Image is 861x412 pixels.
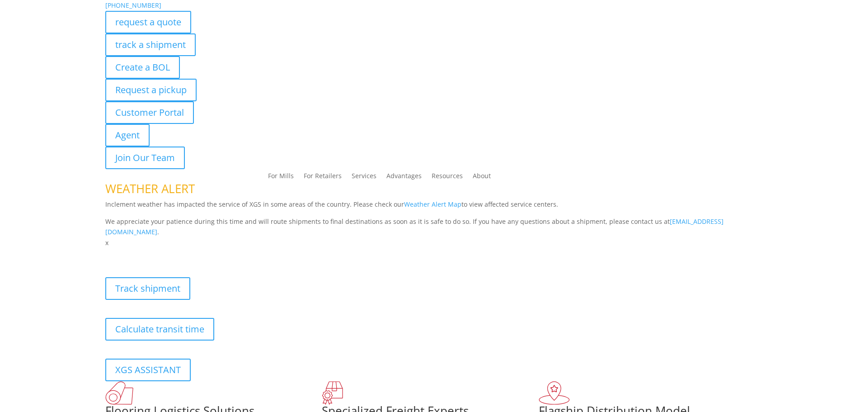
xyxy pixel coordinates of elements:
a: Join Our Team [105,147,185,169]
a: Weather Alert Map [404,200,461,208]
a: Track shipment [105,277,190,300]
p: We appreciate your patience during this time and will route shipments to final destinations as so... [105,216,756,238]
a: For Mills [268,173,294,183]
span: WEATHER ALERT [105,180,195,197]
img: xgs-icon-total-supply-chain-intelligence-red [105,381,133,405]
a: Agent [105,124,150,147]
img: xgs-icon-flagship-distribution-model-red [539,381,570,405]
a: Customer Portal [105,101,194,124]
a: Create a BOL [105,56,180,79]
a: About [473,173,491,183]
b: Visibility, transparency, and control for your entire supply chain. [105,250,307,258]
p: Inclement weather has impacted the service of XGS in some areas of the country. Please check our ... [105,199,756,216]
p: x [105,237,756,248]
a: track a shipment [105,33,196,56]
a: For Retailers [304,173,342,183]
a: Resources [432,173,463,183]
a: Advantages [386,173,422,183]
a: Calculate transit time [105,318,214,341]
a: Request a pickup [105,79,197,101]
a: request a quote [105,11,191,33]
a: Services [352,173,376,183]
a: [PHONE_NUMBER] [105,1,161,9]
img: xgs-icon-focused-on-flooring-red [322,381,343,405]
a: XGS ASSISTANT [105,359,191,381]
